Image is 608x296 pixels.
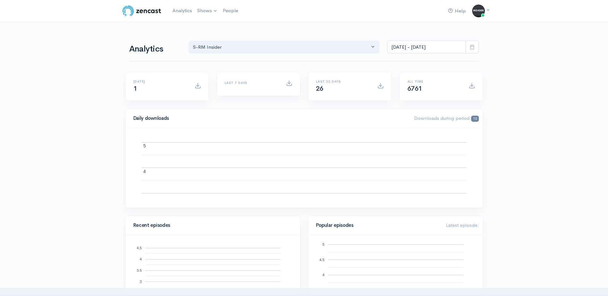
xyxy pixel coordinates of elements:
[170,4,195,18] a: Analytics
[220,4,241,18] a: People
[133,116,407,121] h4: Daily downloads
[414,115,479,121] span: Downloads during period:
[319,258,324,261] text: 4.5
[133,80,187,83] h6: [DATE]
[137,246,141,250] text: 4.5
[189,41,380,54] button: S-RM Insider
[472,4,485,17] img: ...
[322,243,324,246] text: 5
[129,45,181,54] h1: Analytics
[586,274,602,290] iframe: gist-messenger-bubble-iframe
[446,222,479,228] span: Latest episode:
[133,85,137,93] span: 1
[316,223,438,228] h4: Popular episodes
[139,257,141,261] text: 4
[407,80,461,83] h6: All time
[407,85,422,93] span: 6761
[137,268,141,272] text: 3.5
[316,85,323,93] span: 26
[316,80,370,83] h6: Last 30 days
[387,41,466,54] input: analytics date range selector
[139,280,141,284] text: 3
[143,169,146,174] text: 4
[471,116,479,122] span: 10
[121,4,162,17] img: ZenCast Logo
[193,44,370,51] div: S-RM Insider
[322,273,324,277] text: 4
[195,4,220,18] a: Shows
[133,136,475,200] svg: A chart.
[133,223,288,228] h4: Recent episodes
[225,81,278,85] h6: Last 7 days
[446,4,468,18] a: Help
[143,143,146,148] text: 5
